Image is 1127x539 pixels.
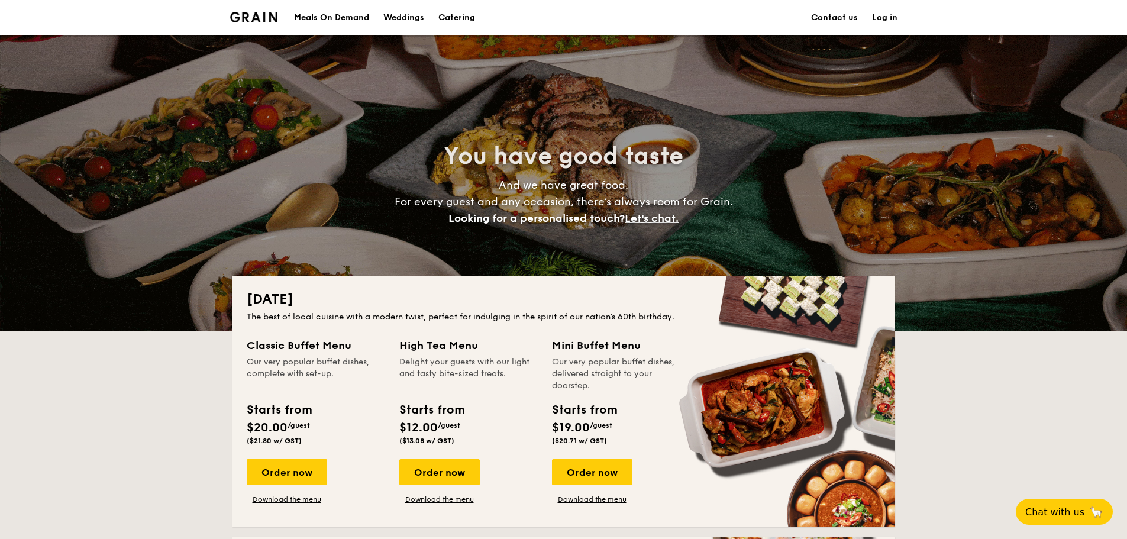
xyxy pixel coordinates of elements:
[552,437,607,445] span: ($20.71 w/ GST)
[399,356,538,392] div: Delight your guests with our light and tasty bite-sized treats.
[247,421,288,435] span: $20.00
[247,459,327,485] div: Order now
[399,495,480,504] a: Download the menu
[590,421,612,430] span: /guest
[552,401,616,419] div: Starts from
[247,356,385,392] div: Our very popular buffet dishes, complete with set-up.
[1025,506,1084,518] span: Chat with us
[247,437,302,445] span: ($21.80 w/ GST)
[395,179,733,225] span: And we have great food. For every guest and any occasion, there’s always room for Grain.
[552,421,590,435] span: $19.00
[230,12,278,22] a: Logotype
[448,212,625,225] span: Looking for a personalised touch?
[399,421,438,435] span: $12.00
[288,421,310,430] span: /guest
[399,459,480,485] div: Order now
[552,356,690,392] div: Our very popular buffet dishes, delivered straight to your doorstep.
[438,421,460,430] span: /guest
[625,212,679,225] span: Let's chat.
[444,142,683,170] span: You have good taste
[247,290,881,309] h2: [DATE]
[1016,499,1113,525] button: Chat with us🦙
[247,401,311,419] div: Starts from
[230,12,278,22] img: Grain
[399,401,464,419] div: Starts from
[399,437,454,445] span: ($13.08 w/ GST)
[399,337,538,354] div: High Tea Menu
[552,459,632,485] div: Order now
[1089,505,1103,519] span: 🦙
[552,337,690,354] div: Mini Buffet Menu
[247,337,385,354] div: Classic Buffet Menu
[247,311,881,323] div: The best of local cuisine with a modern twist, perfect for indulging in the spirit of our nation’...
[552,495,632,504] a: Download the menu
[247,495,327,504] a: Download the menu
